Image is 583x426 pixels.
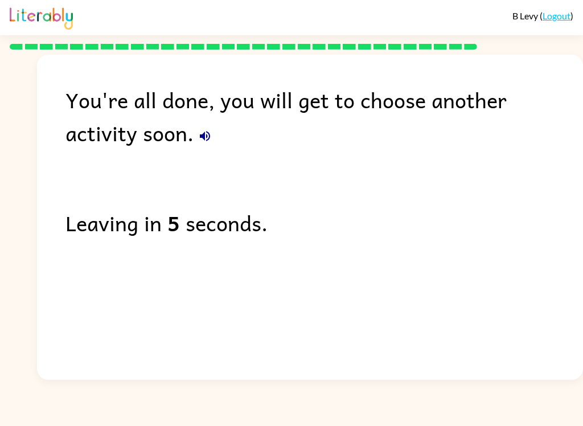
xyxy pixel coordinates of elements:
div: ( ) [512,10,573,21]
div: You're all done, you will get to choose another activity soon. [65,83,583,149]
b: 5 [167,206,180,239]
div: Leaving in seconds. [65,206,583,239]
span: B Levy [512,10,540,21]
a: Logout [543,10,570,21]
img: Literably [10,5,73,30]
